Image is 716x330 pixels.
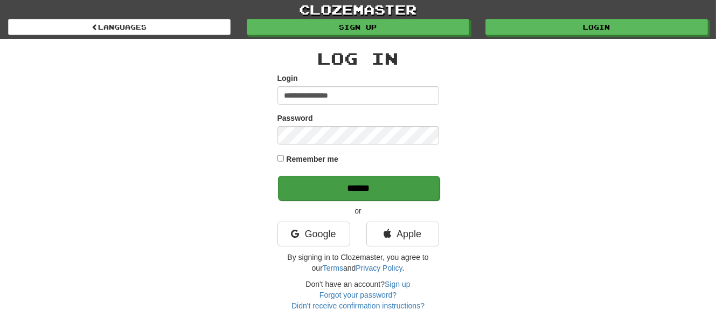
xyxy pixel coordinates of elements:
a: Apple [366,222,439,246]
label: Password [277,113,313,123]
a: Languages [8,19,231,35]
p: or [277,205,439,216]
h2: Log In [277,50,439,67]
a: Google [277,222,350,246]
p: By signing in to Clozemaster, you agree to our and . [277,252,439,273]
a: Terms [323,264,343,272]
a: Sign up [247,19,469,35]
div: Don't have an account? [277,279,439,311]
a: Didn't receive confirmation instructions? [291,301,425,310]
a: Forgot your password? [319,291,397,299]
a: Privacy Policy [356,264,402,272]
a: Login [485,19,708,35]
label: Login [277,73,298,84]
a: Sign up [385,280,410,288]
label: Remember me [286,154,338,164]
